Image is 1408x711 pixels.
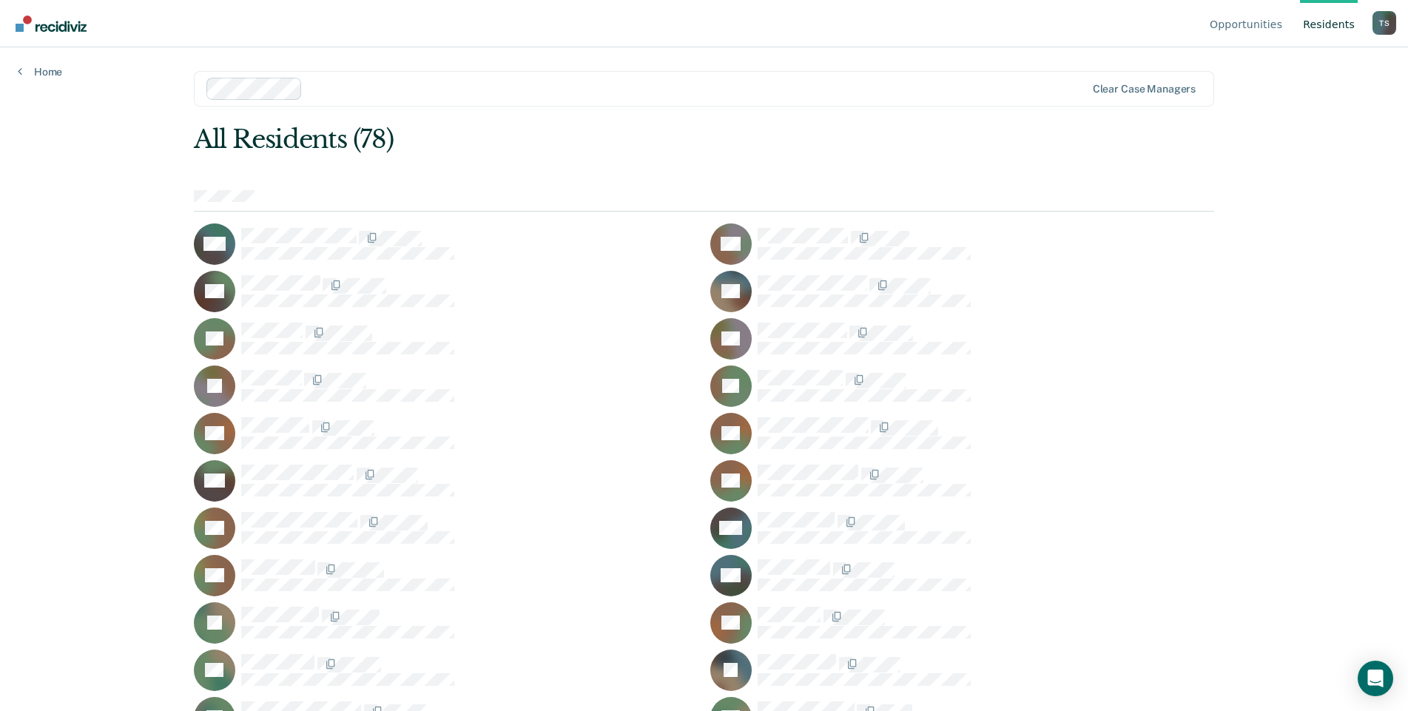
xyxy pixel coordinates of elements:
button: Profile dropdown button [1372,11,1396,35]
div: All Residents (78) [194,124,1010,155]
img: Recidiviz [16,16,87,32]
div: Clear case managers [1093,83,1196,95]
div: Open Intercom Messenger [1358,661,1393,696]
a: Home [18,65,62,78]
div: T S [1372,11,1396,35]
